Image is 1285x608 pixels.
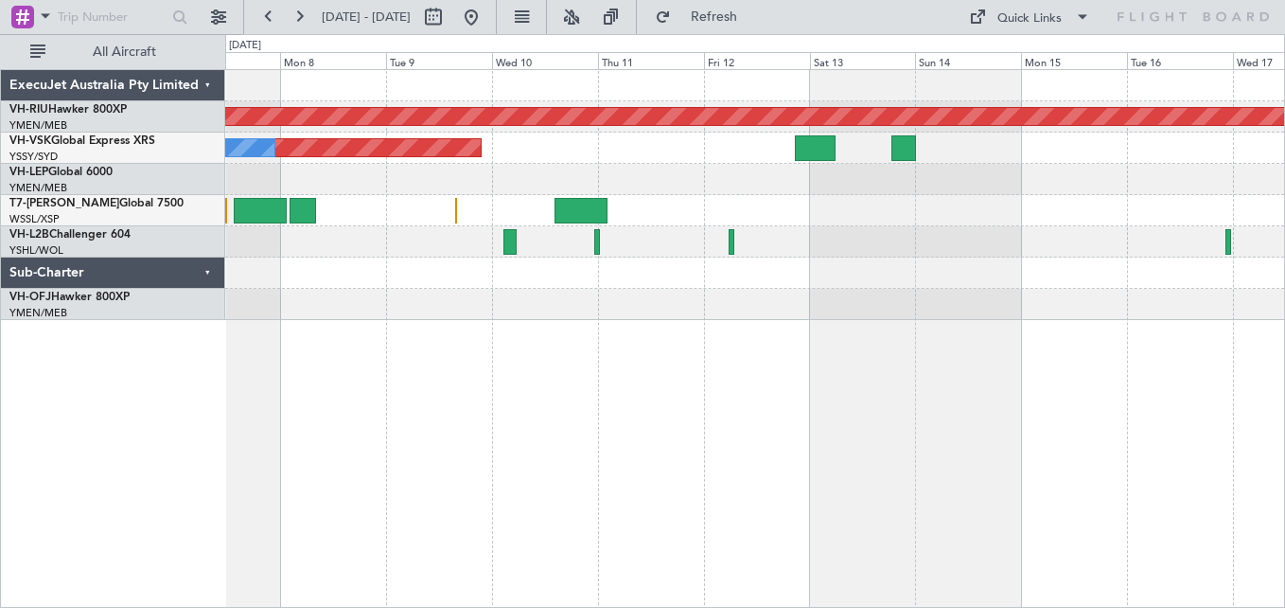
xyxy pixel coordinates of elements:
[9,212,60,226] a: WSSL/XSP
[9,167,113,178] a: VH-LEPGlobal 6000
[9,104,127,116] a: VH-RIUHawker 800XP
[1127,52,1233,69] div: Tue 16
[386,52,492,69] div: Tue 9
[997,9,1062,28] div: Quick Links
[229,38,261,54] div: [DATE]
[9,104,48,116] span: VH-RIU
[959,2,1100,32] button: Quick Links
[9,135,51,147] span: VH-VSK
[9,306,67,320] a: YMEN/MEB
[646,2,760,32] button: Refresh
[598,52,704,69] div: Thu 11
[9,229,131,241] a: VH-L2BChallenger 604
[9,118,67,133] a: YMEN/MEB
[1021,52,1127,69] div: Mon 15
[174,52,280,69] div: Sun 7
[9,150,58,164] a: YSSY/SYD
[322,9,411,26] span: [DATE] - [DATE]
[492,52,598,69] div: Wed 10
[49,45,200,59] span: All Aircraft
[9,229,49,241] span: VH-L2B
[704,52,810,69] div: Fri 12
[9,198,184,209] a: T7-[PERSON_NAME]Global 7500
[9,292,51,303] span: VH-OFJ
[915,52,1021,69] div: Sun 14
[9,181,67,195] a: YMEN/MEB
[9,135,155,147] a: VH-VSKGlobal Express XRS
[58,3,167,31] input: Trip Number
[280,52,386,69] div: Mon 8
[21,37,205,67] button: All Aircraft
[9,198,119,209] span: T7-[PERSON_NAME]
[9,243,63,258] a: YSHL/WOL
[9,292,130,303] a: VH-OFJHawker 800XP
[675,10,754,24] span: Refresh
[9,167,48,178] span: VH-LEP
[810,52,916,69] div: Sat 13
